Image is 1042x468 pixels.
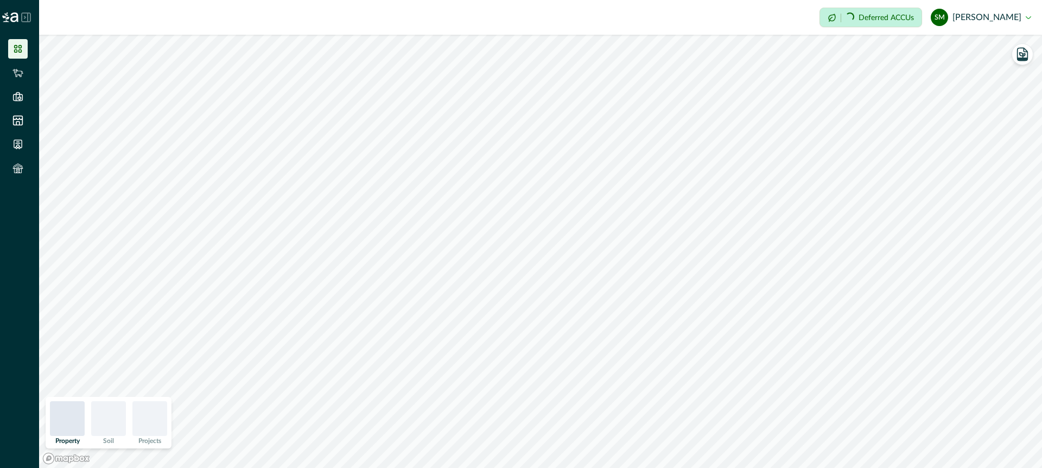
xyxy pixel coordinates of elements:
p: Soil [103,438,114,444]
p: Property [55,438,80,444]
img: Logo [2,12,18,22]
p: Deferred ACCUs [859,14,914,22]
canvas: Map [39,35,1042,468]
p: Projects [138,438,161,444]
a: Mapbox logo [42,452,90,465]
button: steve le moenic[PERSON_NAME] [931,4,1031,30]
